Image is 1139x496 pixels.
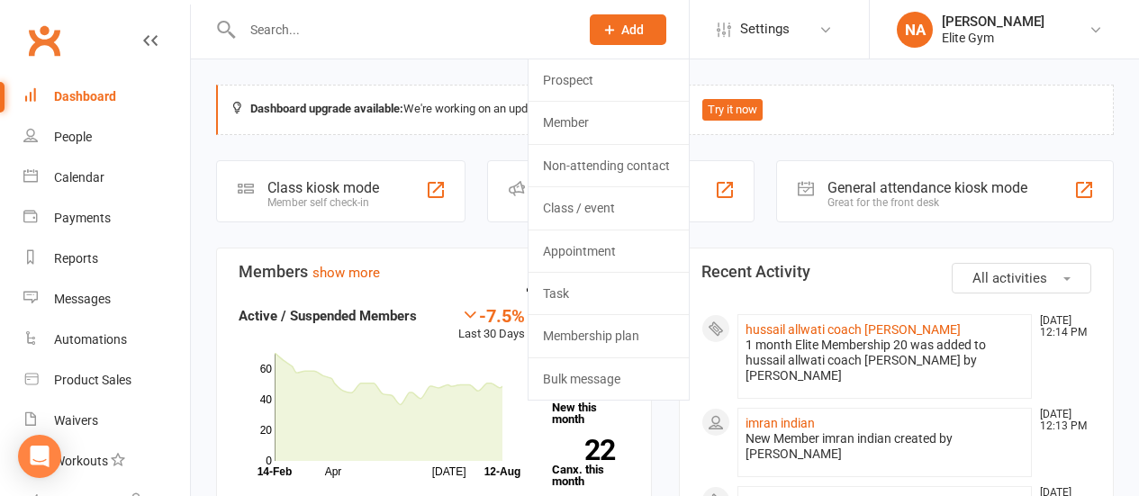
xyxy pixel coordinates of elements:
[952,263,1091,293] button: All activities
[529,187,689,229] a: Class / event
[1031,409,1090,432] time: [DATE] 12:13 PM
[552,377,629,425] a: 8New this month
[23,117,190,158] a: People
[827,196,1027,209] div: Great for the front desk
[458,305,525,325] div: -7.5%
[23,320,190,360] a: Automations
[746,431,1025,462] div: New Member imran indian created by [PERSON_NAME]
[54,170,104,185] div: Calendar
[239,308,417,324] strong: Active / Suspended Members
[458,305,525,344] div: Last 30 Days
[23,360,190,401] a: Product Sales
[267,179,379,196] div: Class kiosk mode
[552,439,629,487] a: 22Canx. this month
[54,413,98,428] div: Waivers
[54,292,111,306] div: Messages
[22,18,67,63] a: Clubworx
[529,315,689,356] a: Membership plan
[621,23,644,37] span: Add
[942,30,1044,46] div: Elite Gym
[702,99,763,121] button: Try it now
[942,14,1044,30] div: [PERSON_NAME]
[529,102,689,143] a: Member
[526,273,564,300] strong: 49
[23,441,190,482] a: Workouts
[54,130,92,144] div: People
[529,145,689,186] a: Non-attending contact
[250,102,403,115] strong: Dashboard upgrade available:
[590,14,666,45] button: Add
[23,401,190,441] a: Waivers
[216,85,1114,135] div: We're working on an update to your Clubworx dashboard.
[54,251,98,266] div: Reports
[54,211,111,225] div: Payments
[1031,315,1090,338] time: [DATE] 12:14 PM
[23,198,190,239] a: Payments
[54,332,127,347] div: Automations
[529,230,689,272] a: Appointment
[23,239,190,279] a: Reports
[312,265,380,281] a: show more
[529,273,689,314] a: Task
[267,196,379,209] div: Member self check-in
[746,338,1025,383] div: 1 month Elite Membership 20 was added to hussail allwati coach [PERSON_NAME] by [PERSON_NAME]
[54,454,108,468] div: Workouts
[529,358,689,400] a: Bulk message
[972,270,1047,286] span: All activities
[23,279,190,320] a: Messages
[746,322,961,337] a: hussail allwati coach [PERSON_NAME]
[239,263,629,281] h3: Members
[237,17,567,42] input: Search...
[18,435,61,478] div: Open Intercom Messenger
[827,179,1027,196] div: General attendance kiosk mode
[897,12,933,48] div: NA
[740,9,790,50] span: Settings
[54,373,131,387] div: Product Sales
[746,416,815,430] a: imran indian
[23,77,190,117] a: Dashboard
[23,158,190,198] a: Calendar
[529,59,689,101] a: Prospect
[701,263,1092,281] h3: Recent Activity
[54,89,116,104] div: Dashboard
[552,437,615,464] strong: 22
